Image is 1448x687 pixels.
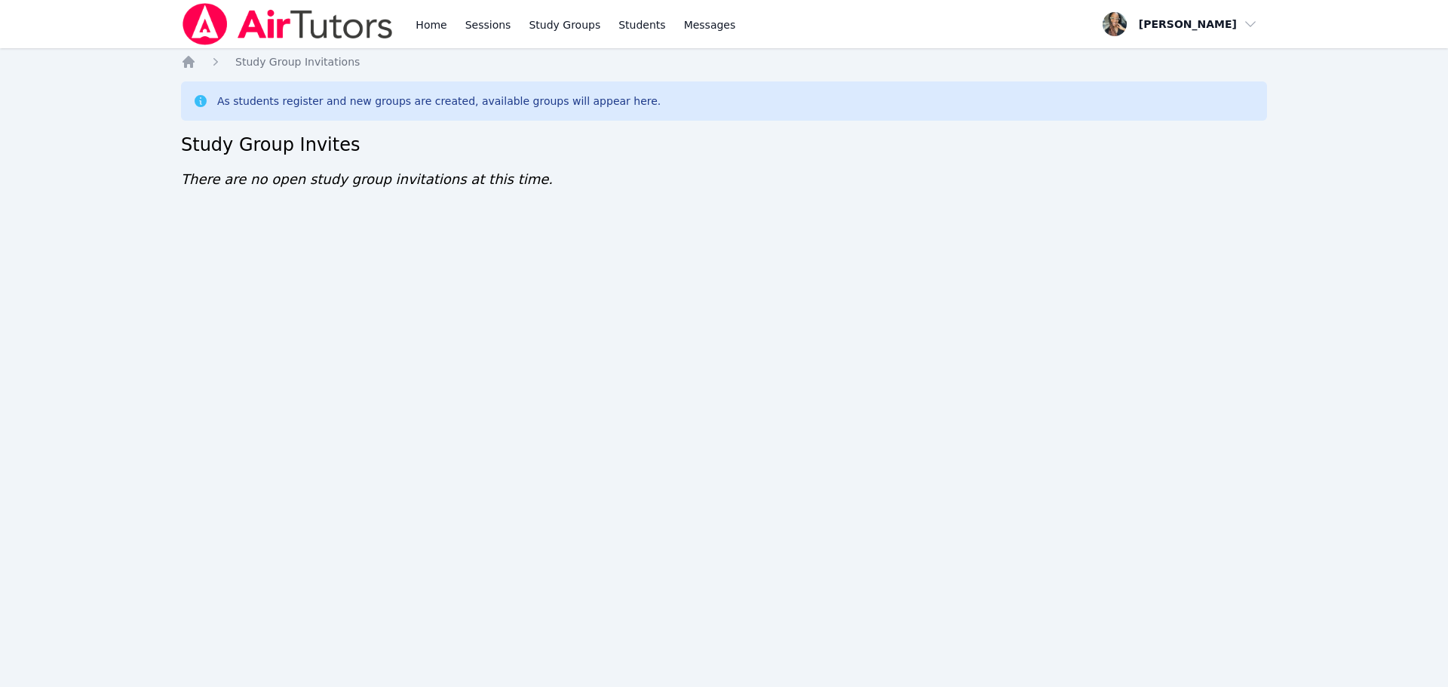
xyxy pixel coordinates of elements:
div: As students register and new groups are created, available groups will appear here. [217,94,661,109]
h2: Study Group Invites [181,133,1267,157]
span: There are no open study group invitations at this time. [181,171,553,187]
span: Study Group Invitations [235,56,360,68]
a: Study Group Invitations [235,54,360,69]
img: Air Tutors [181,3,394,45]
nav: Breadcrumb [181,54,1267,69]
span: Messages [684,17,736,32]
